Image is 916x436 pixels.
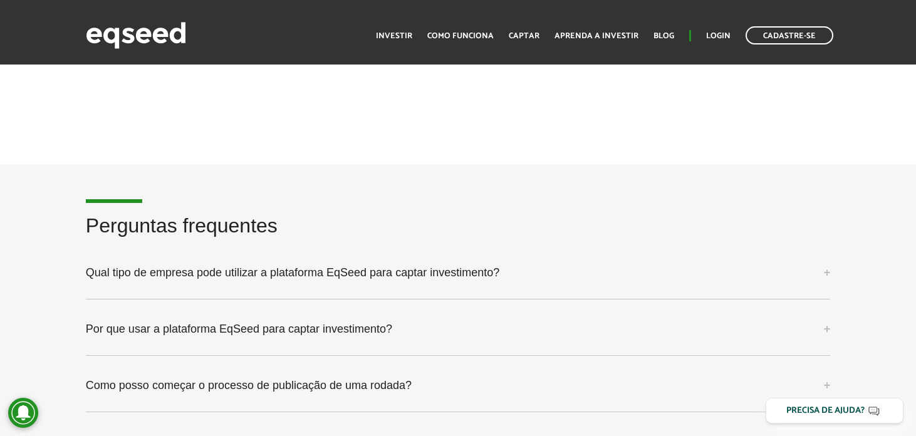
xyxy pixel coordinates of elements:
a: Cadastre-se [746,26,833,44]
a: Por que usar a plataforma EqSeed para captar investimento? [86,312,830,346]
a: Como funciona [427,32,494,40]
h2: Perguntas frequentes [86,215,830,256]
a: Aprenda a investir [554,32,638,40]
a: Como posso começar o processo de publicação de uma rodada? [86,368,830,402]
a: Login [706,32,731,40]
img: EqSeed [86,19,186,52]
a: Qual tipo de empresa pode utilizar a plataforma EqSeed para captar investimento? [86,256,830,289]
a: Captar [509,32,539,40]
a: Investir [376,32,412,40]
a: Blog [653,32,674,40]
